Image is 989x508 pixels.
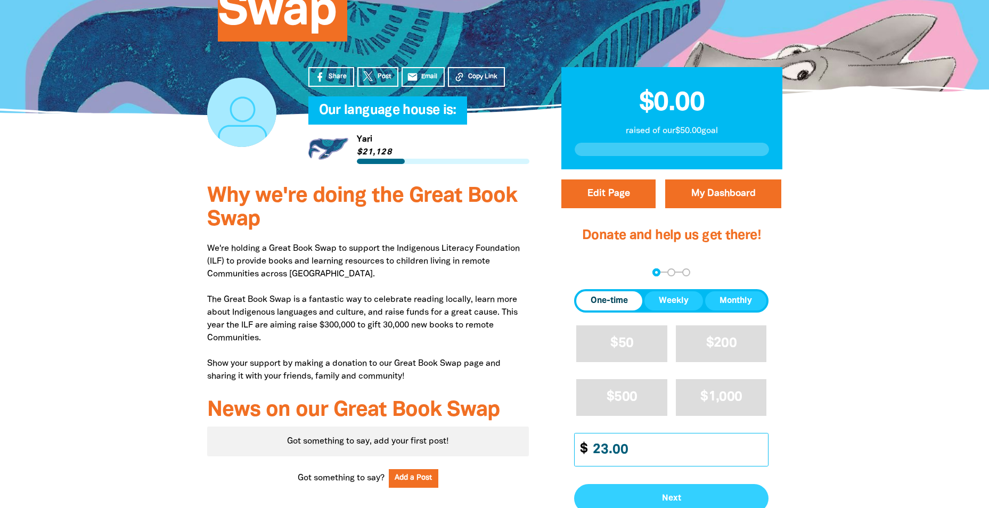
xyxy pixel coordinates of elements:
i: email [407,71,418,83]
span: Why we're doing the Great Book Swap [207,186,517,230]
span: $200 [706,337,737,349]
span: One-time [591,294,628,307]
p: raised of our $50.00 goal [575,125,769,137]
span: $500 [607,391,637,403]
span: Share [329,72,347,81]
span: Weekly [659,294,689,307]
input: Enter custom amount [585,433,768,466]
span: $1,000 [700,391,742,403]
span: Donate and help us get there! [582,230,761,242]
button: Edit Page [561,179,656,208]
a: Share [308,67,354,87]
div: Paginated content [207,427,529,456]
button: $500 [576,379,667,416]
a: emailEmail [402,67,445,87]
button: $1,000 [676,379,767,416]
button: One-time [576,291,642,310]
button: $200 [676,325,767,362]
h3: News on our Great Book Swap [207,399,529,422]
span: Our language house is: [319,104,456,125]
button: Navigate to step 3 of 3 to enter your payment details [682,268,690,276]
button: Add a Post [389,469,439,488]
span: $50 [610,337,633,349]
div: Got something to say, add your first post! [207,427,529,456]
button: Monthly [705,291,766,310]
button: Copy Link [448,67,505,87]
a: My Dashboard [665,179,781,208]
div: Donation frequency [574,289,769,313]
span: $0.00 [639,91,705,116]
a: Post [357,67,398,87]
span: Post [378,72,391,81]
span: $ [575,433,587,466]
span: Monthly [720,294,752,307]
span: Email [421,72,437,81]
p: We're holding a Great Book Swap to support the Indigenous Literacy Foundation (ILF) to provide bo... [207,242,529,383]
span: Next [586,494,757,503]
span: Copy Link [468,72,497,81]
button: Navigate to step 2 of 3 to enter your details [667,268,675,276]
h6: My Team [308,114,529,120]
button: $50 [576,325,667,362]
button: Weekly [644,291,703,310]
button: Navigate to step 1 of 3 to enter your donation amount [652,268,660,276]
span: Got something to say? [298,472,385,485]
